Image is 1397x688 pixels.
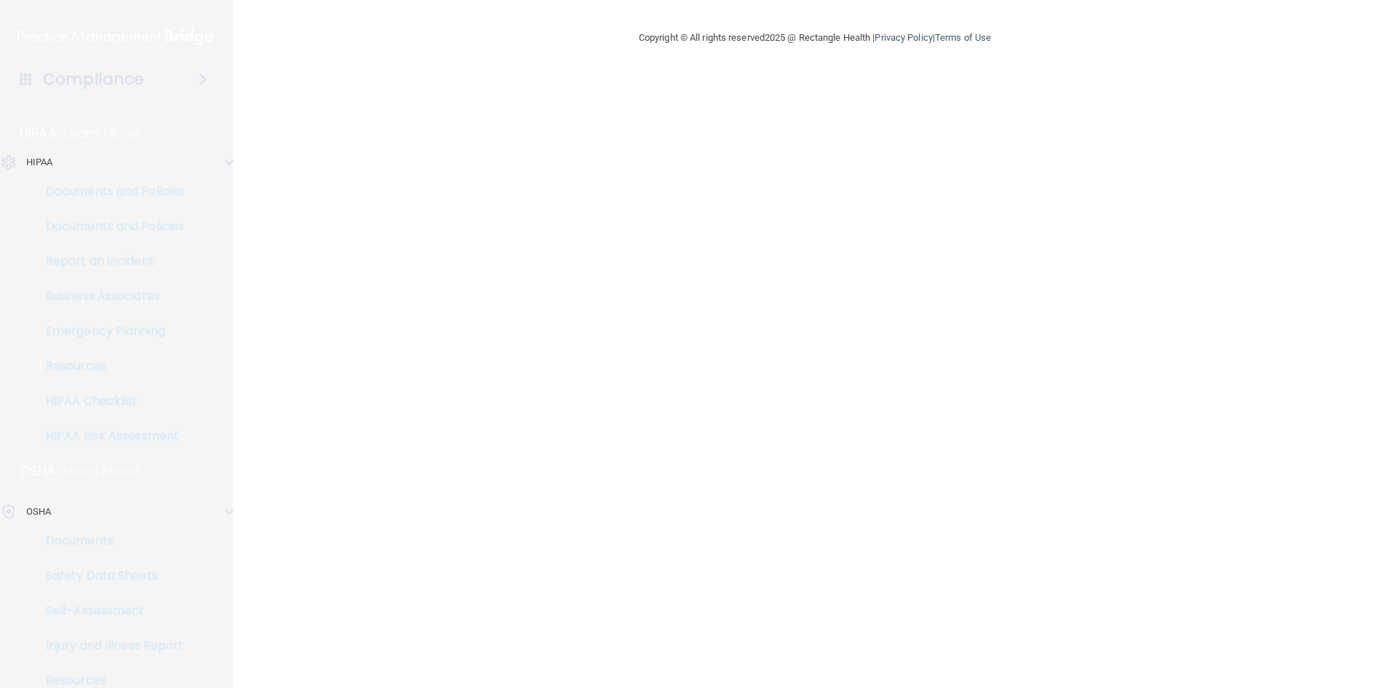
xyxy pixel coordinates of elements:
[9,184,208,199] p: Documents and Policies
[9,289,208,304] p: Business Associates
[9,638,208,653] p: Injury and Illness Report
[64,124,141,142] p: Learn More!
[63,462,140,480] p: Learn More!
[9,394,208,408] p: HIPAA Checklist
[43,69,144,90] h4: Compliance
[9,534,208,548] p: Documents
[9,359,208,373] p: Resources
[9,429,208,443] p: HIPAA Risk Assessment
[20,124,57,142] p: HIPAA
[549,15,1080,61] div: Copyright © All rights reserved 2025 @ Rectangle Health | |
[935,32,991,43] a: Terms of Use
[9,569,208,583] p: Safety Data Sheets
[9,673,208,688] p: Resources
[17,23,215,52] img: PMB logo
[26,154,53,171] p: HIPAA
[26,503,51,521] p: OSHA
[9,604,208,618] p: Self-Assessment
[9,254,208,269] p: Report an Incident
[875,32,932,43] a: Privacy Policy
[9,219,208,234] p: Documents and Policies
[20,462,56,480] p: OSHA
[9,324,208,339] p: Emergency Planning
